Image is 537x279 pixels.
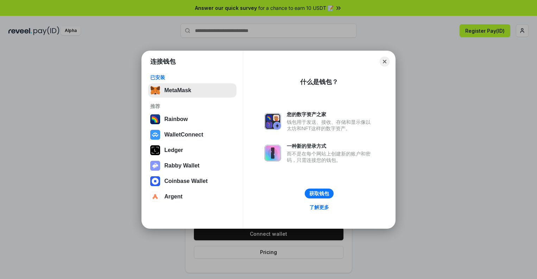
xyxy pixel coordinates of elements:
div: Ledger [164,147,183,153]
div: 钱包用于发送、接收、存储和显示像以太坊和NFT这样的数字资产。 [287,119,374,132]
div: 已安装 [150,74,234,81]
img: svg+xml,%3Csvg%20width%3D%22120%22%20height%3D%22120%22%20viewBox%3D%220%200%20120%20120%22%20fil... [150,114,160,124]
div: 了解更多 [309,204,329,210]
button: MetaMask [148,83,236,97]
button: Coinbase Wallet [148,174,236,188]
div: 获取钱包 [309,190,329,197]
img: svg+xml,%3Csvg%20xmlns%3D%22http%3A%2F%2Fwww.w3.org%2F2000%2Fsvg%22%20width%3D%2228%22%20height%3... [150,145,160,155]
img: svg+xml,%3Csvg%20xmlns%3D%22http%3A%2F%2Fwww.w3.org%2F2000%2Fsvg%22%20fill%3D%22none%22%20viewBox... [264,145,281,161]
div: Rabby Wallet [164,163,200,169]
div: 什么是钱包？ [300,78,338,86]
button: WalletConnect [148,128,236,142]
div: 推荐 [150,103,234,109]
a: 了解更多 [305,203,333,212]
button: Ledger [148,143,236,157]
h1: 连接钱包 [150,57,176,66]
button: 获取钱包 [305,189,334,198]
img: svg+xml,%3Csvg%20width%3D%2228%22%20height%3D%2228%22%20viewBox%3D%220%200%2028%2028%22%20fill%3D... [150,192,160,202]
div: Rainbow [164,116,188,122]
button: Rabby Wallet [148,159,236,173]
div: MetaMask [164,87,191,94]
button: Argent [148,190,236,204]
img: svg+xml,%3Csvg%20width%3D%2228%22%20height%3D%2228%22%20viewBox%3D%220%200%2028%2028%22%20fill%3D... [150,176,160,186]
img: svg+xml,%3Csvg%20width%3D%2228%22%20height%3D%2228%22%20viewBox%3D%220%200%2028%2028%22%20fill%3D... [150,130,160,140]
div: WalletConnect [164,132,203,138]
img: svg+xml,%3Csvg%20xmlns%3D%22http%3A%2F%2Fwww.w3.org%2F2000%2Fsvg%22%20fill%3D%22none%22%20viewBox... [150,161,160,171]
div: 您的数字资产之家 [287,111,374,118]
div: 而不是在每个网站上创建新的账户和密码，只需连接您的钱包。 [287,151,374,163]
img: svg+xml,%3Csvg%20fill%3D%22none%22%20height%3D%2233%22%20viewBox%3D%220%200%2035%2033%22%20width%... [150,85,160,95]
img: svg+xml,%3Csvg%20xmlns%3D%22http%3A%2F%2Fwww.w3.org%2F2000%2Fsvg%22%20fill%3D%22none%22%20viewBox... [264,113,281,130]
div: 一种新的登录方式 [287,143,374,149]
div: Coinbase Wallet [164,178,208,184]
button: Close [380,57,390,66]
button: Rainbow [148,112,236,126]
div: Argent [164,194,183,200]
